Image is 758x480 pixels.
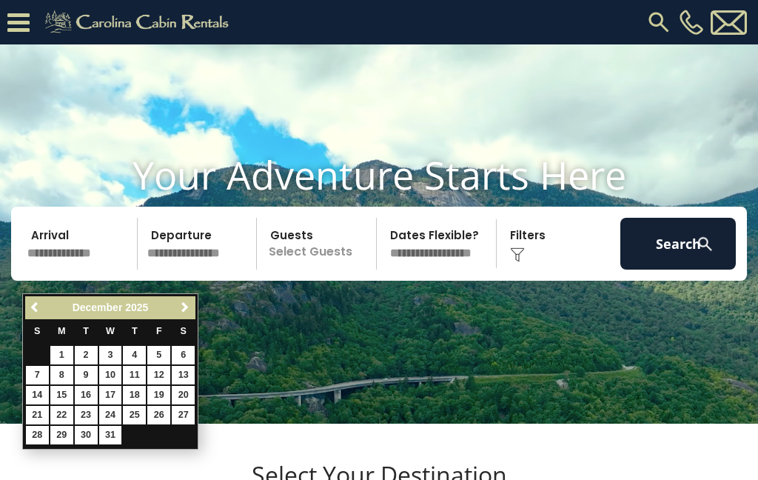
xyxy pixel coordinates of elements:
a: 6 [172,346,195,364]
span: Sunday [34,326,40,336]
span: Wednesday [106,326,115,336]
span: Tuesday [83,326,89,336]
a: 13 [172,366,195,384]
img: filter--v1.png [510,247,525,262]
a: Previous [27,299,45,317]
a: 1 [50,346,73,364]
a: 11 [123,366,146,384]
a: Next [175,299,194,317]
img: search-regular-white.png [696,235,714,253]
a: 15 [50,386,73,404]
p: Select Guests [261,218,376,270]
span: Previous [30,301,41,313]
span: Saturday [181,326,187,336]
a: 14 [26,386,49,404]
a: 23 [75,406,98,424]
a: 25 [123,406,146,424]
a: 24 [99,406,122,424]
a: 8 [50,366,73,384]
a: 28 [26,426,49,444]
span: Thursday [132,326,138,336]
a: 31 [99,426,122,444]
a: 2 [75,346,98,364]
a: 30 [75,426,98,444]
h1: Your Adventure Starts Here [11,152,747,198]
a: 9 [75,366,98,384]
img: search-regular.svg [645,9,672,36]
a: 4 [123,346,146,364]
a: [PHONE_NUMBER] [676,10,707,35]
a: 3 [99,346,122,364]
a: 16 [75,386,98,404]
span: Friday [156,326,162,336]
a: 22 [50,406,73,424]
a: 27 [172,406,195,424]
span: Monday [58,326,66,336]
span: December [73,301,123,313]
button: Search [620,218,736,270]
a: 17 [99,386,122,404]
a: 12 [147,366,170,384]
a: 10 [99,366,122,384]
span: Next [179,301,191,313]
a: 19 [147,386,170,404]
span: 2025 [125,301,148,313]
a: 26 [147,406,170,424]
img: Khaki-logo.png [37,7,241,37]
a: 5 [147,346,170,364]
a: 7 [26,366,49,384]
a: 29 [50,426,73,444]
a: 18 [123,386,146,404]
a: 21 [26,406,49,424]
a: 20 [172,386,195,404]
